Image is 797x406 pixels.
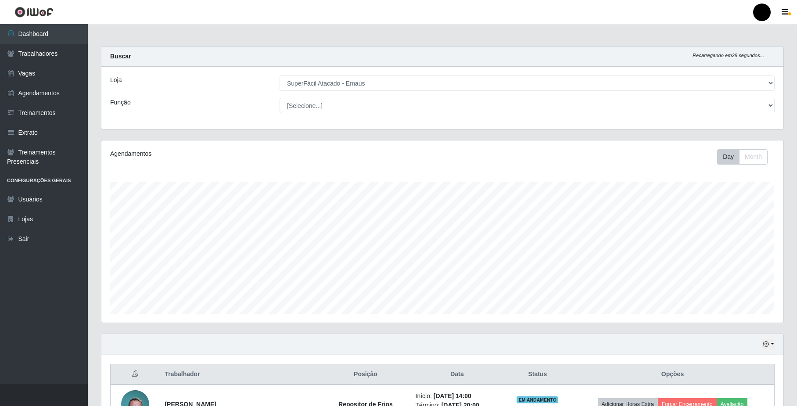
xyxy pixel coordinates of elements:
[110,75,122,85] label: Loja
[571,364,774,385] th: Opções
[110,149,379,158] div: Agendamentos
[14,7,54,18] img: CoreUI Logo
[410,364,504,385] th: Data
[517,396,558,403] span: EM ANDAMENTO
[416,392,499,401] li: Início:
[110,53,131,60] strong: Buscar
[434,392,471,399] time: [DATE] 14:00
[693,53,764,58] i: Recarregando em 29 segundos...
[110,98,131,107] label: Função
[159,364,321,385] th: Trabalhador
[504,364,571,385] th: Status
[321,364,410,385] th: Posição
[717,149,740,165] button: Day
[717,149,768,165] div: First group
[717,149,775,165] div: Toolbar with button groups
[739,149,768,165] button: Month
